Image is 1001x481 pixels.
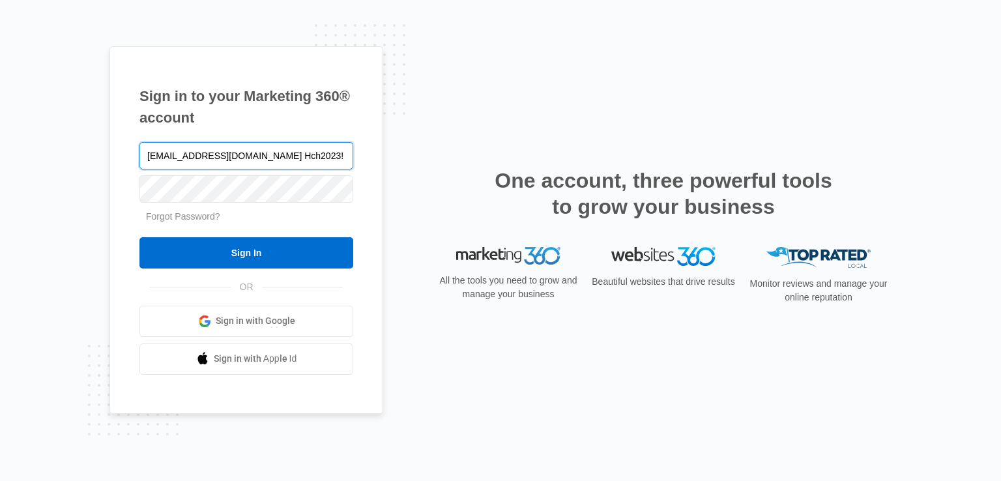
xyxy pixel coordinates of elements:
[611,247,716,266] img: Websites 360
[146,211,220,222] a: Forgot Password?
[139,142,353,169] input: Email
[231,280,263,294] span: OR
[590,275,736,289] p: Beautiful websites that drive results
[139,85,353,128] h1: Sign in to your Marketing 360® account
[139,343,353,375] a: Sign in with Apple Id
[216,314,295,328] span: Sign in with Google
[214,352,297,366] span: Sign in with Apple Id
[491,168,836,220] h2: One account, three powerful tools to grow your business
[746,277,892,304] p: Monitor reviews and manage your online reputation
[766,247,871,269] img: Top Rated Local
[139,306,353,337] a: Sign in with Google
[435,274,581,301] p: All the tools you need to grow and manage your business
[139,237,353,269] input: Sign In
[456,247,560,265] img: Marketing 360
